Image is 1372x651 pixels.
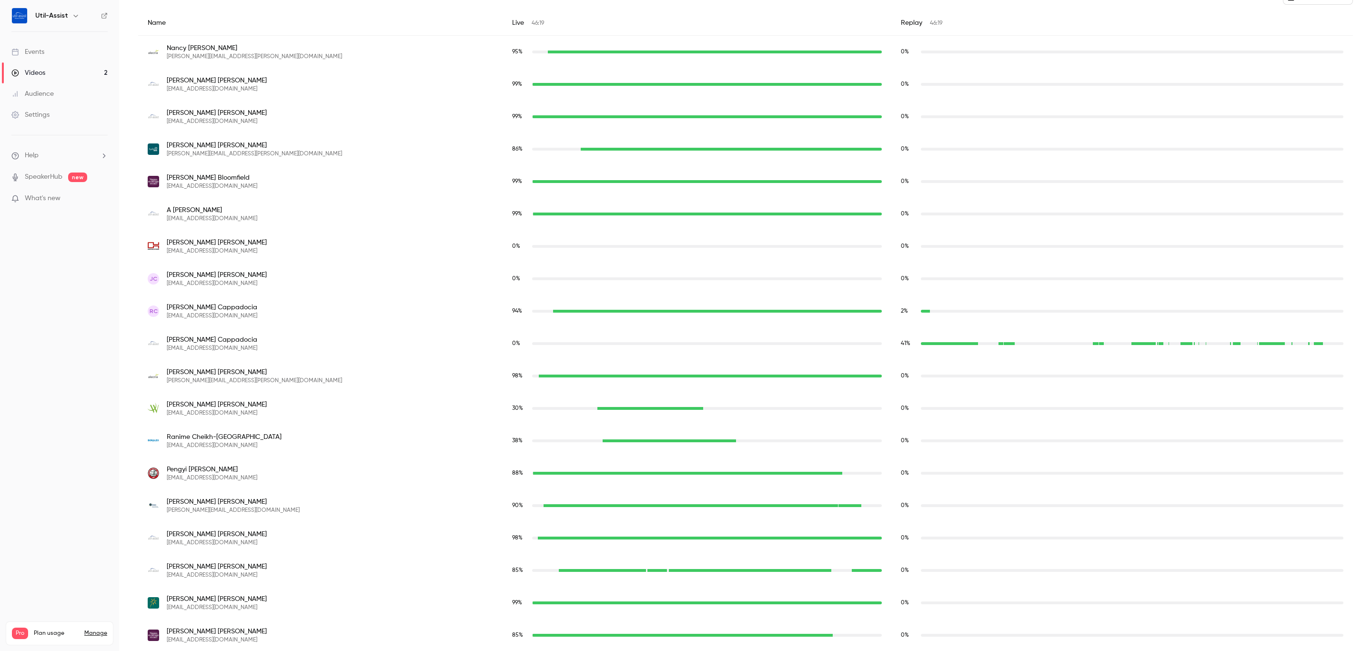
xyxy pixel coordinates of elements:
[167,76,267,85] span: [PERSON_NAME] [PERSON_NAME]
[512,177,527,186] span: Live watch time
[167,85,267,93] span: [EMAIL_ADDRESS][DOMAIN_NAME]
[901,404,916,413] span: Replay watch time
[167,571,267,579] span: [EMAIL_ADDRESS][DOMAIN_NAME]
[901,534,916,542] span: Replay watch time
[512,372,527,380] span: Live watch time
[167,215,257,223] span: [EMAIL_ADDRESS][DOMAIN_NAME]
[148,79,159,90] img: util-assist.com
[891,10,1353,36] div: Replay
[25,172,62,182] a: SpeakerHub
[167,183,257,190] span: [EMAIL_ADDRESS][DOMAIN_NAME]
[901,437,916,445] span: Replay watch time
[167,539,267,547] span: [EMAIL_ADDRESS][DOMAIN_NAME]
[512,470,523,476] span: 88 %
[512,114,522,120] span: 99 %
[512,599,527,607] span: Live watch time
[150,275,157,283] span: JC
[930,20,942,26] span: 46:19
[901,307,916,315] span: Replay watch time
[512,503,523,509] span: 90 %
[512,437,527,445] span: Live watch time
[148,111,159,122] img: util-assist.com
[512,210,527,218] span: Live watch time
[138,489,1353,522] div: david.chongtai@ieso.ca
[901,566,916,575] span: Replay watch time
[138,101,1353,133] div: abentz@util-assist.com
[901,308,908,314] span: 2 %
[35,11,68,20] h6: Util-Assist
[167,497,300,507] span: [PERSON_NAME] [PERSON_NAME]
[503,10,891,36] div: Live
[512,438,523,444] span: 38 %
[901,373,909,379] span: 0 %
[512,49,523,55] span: 95 %
[512,632,523,638] span: 85 %
[167,141,342,150] span: [PERSON_NAME] [PERSON_NAME]
[138,263,1353,295] div: joshcallies@gmail.com
[148,370,159,382] img: alectrautilities.com
[901,503,909,509] span: 0 %
[512,81,522,87] span: 99 %
[901,244,909,249] span: 0 %
[167,367,342,377] span: [PERSON_NAME] [PERSON_NAME]
[148,630,159,641] img: notlhydro.com
[901,211,909,217] span: 0 %
[512,179,522,184] span: 99 %
[512,244,520,249] span: 0 %
[512,146,523,152] span: 86 %
[901,339,916,348] span: Replay watch time
[512,339,527,348] span: Live watch time
[148,208,159,220] img: util-assist.com
[148,176,159,187] img: notlhydro.com
[512,276,520,282] span: 0 %
[138,198,1353,230] div: abrayton@util-assist.com
[512,80,527,89] span: Live watch time
[512,242,527,251] span: Live watch time
[148,532,159,544] img: util-assist.com
[138,36,1353,69] div: nancy.barr@alectrautilities.com
[148,468,159,479] img: cnpower.com
[901,470,909,476] span: 0 %
[167,409,267,417] span: [EMAIL_ADDRESS][DOMAIN_NAME]
[167,636,267,644] span: [EMAIL_ADDRESS][DOMAIN_NAME]
[901,275,916,283] span: Replay watch time
[138,295,1353,327] div: cappadociarobert@gmail.com
[167,432,282,442] span: Ranime Cheikh-[GEOGRAPHIC_DATA]
[512,341,520,346] span: 0 %
[512,373,523,379] span: 98 %
[167,377,342,385] span: [PERSON_NAME][EMAIL_ADDRESS][PERSON_NAME][DOMAIN_NAME]
[11,47,44,57] div: Events
[901,535,909,541] span: 0 %
[167,335,257,345] span: [PERSON_NAME] Cappadocia
[167,205,257,215] span: A [PERSON_NAME]
[901,114,909,120] span: 0 %
[167,474,257,482] span: [EMAIL_ADDRESS][DOMAIN_NAME]
[167,118,267,125] span: [EMAIL_ADDRESS][DOMAIN_NAME]
[512,631,527,640] span: Live watch time
[167,442,282,449] span: [EMAIL_ADDRESS][DOMAIN_NAME]
[512,308,522,314] span: 94 %
[167,594,267,604] span: [PERSON_NAME] [PERSON_NAME]
[901,146,909,152] span: 0 %
[512,600,522,606] span: 99 %
[512,275,527,283] span: Live watch time
[138,230,1353,263] div: pburgin@oakvillehydro.com
[512,211,522,217] span: 99 %
[901,242,916,251] span: Replay watch time
[148,241,159,252] img: oakvillehydro.com
[167,238,267,247] span: [PERSON_NAME] [PERSON_NAME]
[901,177,916,186] span: Replay watch time
[901,631,916,640] span: Replay watch time
[138,392,1353,425] div: kcarver@wellandhydro.com
[901,600,909,606] span: 0 %
[167,53,342,61] span: [PERSON_NAME][EMAIL_ADDRESS][PERSON_NAME][DOMAIN_NAME]
[138,10,503,36] div: Name
[167,529,267,539] span: [PERSON_NAME] [PERSON_NAME]
[167,43,342,53] span: Nancy [PERSON_NAME]
[11,89,54,99] div: Audience
[138,522,1353,554] div: jcolaiacovo@util-assist.com
[167,465,257,474] span: Pengyi [PERSON_NAME]
[148,403,159,414] img: wellandhydro.com
[512,48,527,56] span: Live watch time
[901,406,909,411] span: 0 %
